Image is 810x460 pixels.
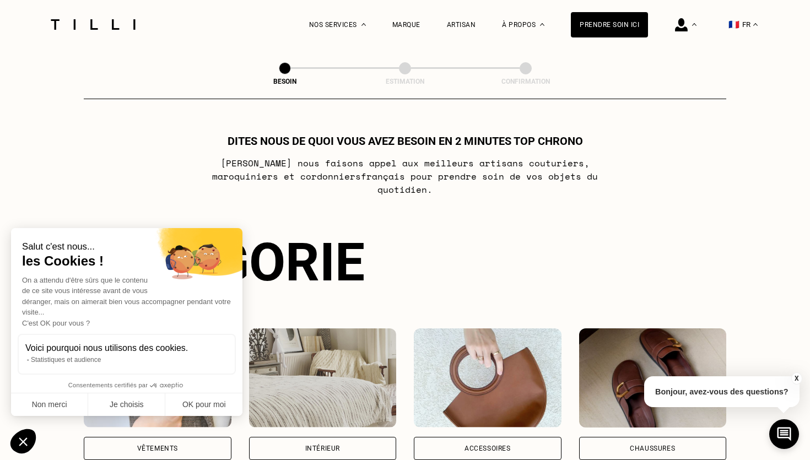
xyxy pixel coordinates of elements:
div: Intérieur [305,445,340,452]
div: Chaussures [630,445,675,452]
span: 🇫🇷 [728,19,739,30]
img: Logo du service de couturière Tilli [47,19,139,30]
img: Intérieur [249,328,397,427]
img: Menu déroulant à propos [540,23,544,26]
a: Artisan [447,21,476,29]
img: Accessoires [414,328,561,427]
div: Vêtements [137,445,178,452]
img: icône connexion [675,18,688,31]
img: Menu déroulant [361,23,366,26]
div: Catégorie [84,231,726,293]
button: X [791,372,802,385]
img: menu déroulant [753,23,758,26]
h1: Dites nous de quoi vous avez besoin en 2 minutes top chrono [228,134,583,148]
img: Chaussures [579,328,727,427]
p: [PERSON_NAME] nous faisons appel aux meilleurs artisans couturiers , maroquiniers et cordonniers ... [187,156,624,196]
div: Estimation [350,78,460,85]
p: Bonjour, avez-vous des questions? [644,376,800,407]
a: Prendre soin ici [571,12,648,37]
div: Confirmation [471,78,581,85]
a: Marque [392,21,420,29]
img: Menu déroulant [692,23,696,26]
div: Besoin [230,78,340,85]
div: Accessoires [465,445,511,452]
